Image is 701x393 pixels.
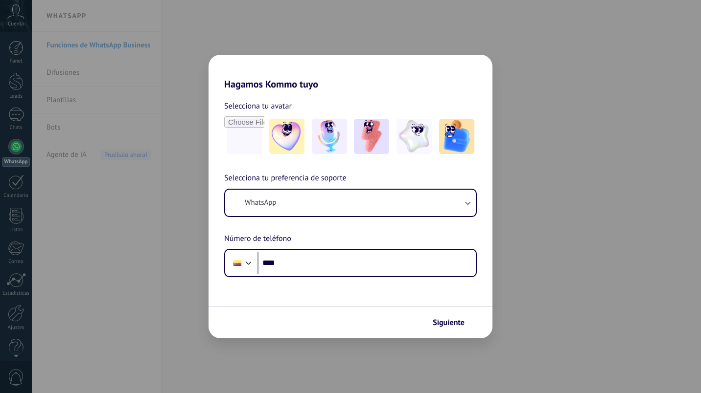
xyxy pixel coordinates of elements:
button: WhatsApp [225,190,476,216]
span: WhatsApp [245,198,276,208]
img: -5.jpeg [439,119,474,154]
img: -3.jpeg [354,119,389,154]
span: Selecciona tu avatar [224,100,292,112]
span: Siguiente [433,319,465,326]
img: -2.jpeg [312,119,347,154]
button: Siguiente [428,314,478,331]
div: Ecuador: + 593 [228,253,247,273]
h2: Hagamos Kommo tuyo [209,55,492,90]
span: Selecciona tu preferencia de soporte [224,172,347,185]
span: Número de teléfono [224,233,291,245]
img: -4.jpeg [397,119,432,154]
img: -1.jpeg [269,119,304,154]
